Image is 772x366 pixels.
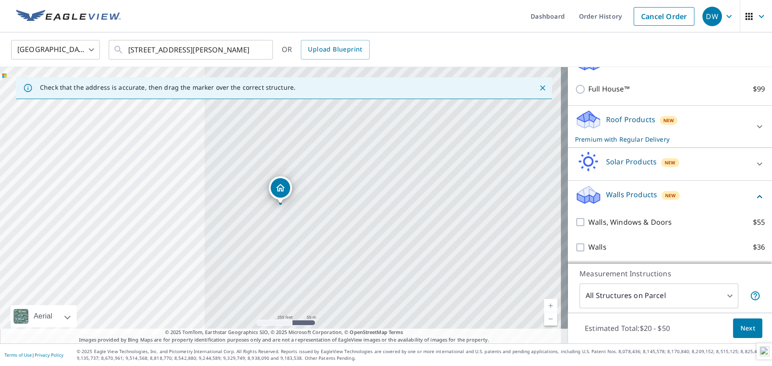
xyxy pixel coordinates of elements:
[575,151,765,177] div: Solar ProductsNew
[301,40,369,60] a: Upload Blueprint
[702,7,722,26] div: DW
[634,7,694,26] a: Cancel Order
[282,40,370,60] div: OR
[740,323,755,334] span: Next
[588,242,607,253] p: Walls
[350,329,387,335] a: OpenStreetMap
[4,352,63,358] p: |
[753,217,765,228] p: $55
[389,329,403,335] a: Terms
[753,84,765,95] p: $99
[750,290,760,301] span: Your report will include each building or structure inside the parcel boundary. In some cases, du...
[606,114,655,125] p: Roof Products
[665,159,676,166] span: New
[575,109,765,144] div: Roof ProductsNewPremium with Regular Delivery
[606,189,657,200] p: Walls Products
[35,352,63,358] a: Privacy Policy
[11,305,77,327] div: Aerial
[588,84,630,95] p: Full House™
[544,299,557,312] a: Current Level 17, Zoom In
[77,348,768,362] p: © 2025 Eagle View Technologies, Inc. and Pictometry International Corp. All Rights Reserved. Repo...
[575,135,749,144] p: Premium with Regular Delivery
[753,242,765,253] p: $36
[11,37,100,62] div: [GEOGRAPHIC_DATA]
[165,329,403,336] span: © 2025 TomTom, Earthstar Geographics SIO, © 2025 Microsoft Corporation, ©
[663,117,674,124] span: New
[733,318,762,338] button: Next
[578,318,677,338] p: Estimated Total: $20 - $50
[308,44,362,55] span: Upload Blueprint
[606,156,657,167] p: Solar Products
[665,192,676,199] span: New
[575,184,765,210] div: Walls ProductsNew
[544,312,557,326] a: Current Level 17, Zoom Out
[588,217,672,228] p: Walls, Windows & Doors
[579,268,760,279] p: Measurement Instructions
[128,37,255,62] input: Search by address or latitude-longitude
[40,84,295,91] p: Check that the address is accurate, then drag the marker over the correct structure.
[579,283,738,308] div: All Structures on Parcel
[31,305,55,327] div: Aerial
[16,10,121,23] img: EV Logo
[269,176,292,204] div: Dropped pin, building 1, Residential property, 144 Kirby Grange Ave Bath, NC 27808
[4,352,32,358] a: Terms of Use
[537,82,548,94] button: Close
